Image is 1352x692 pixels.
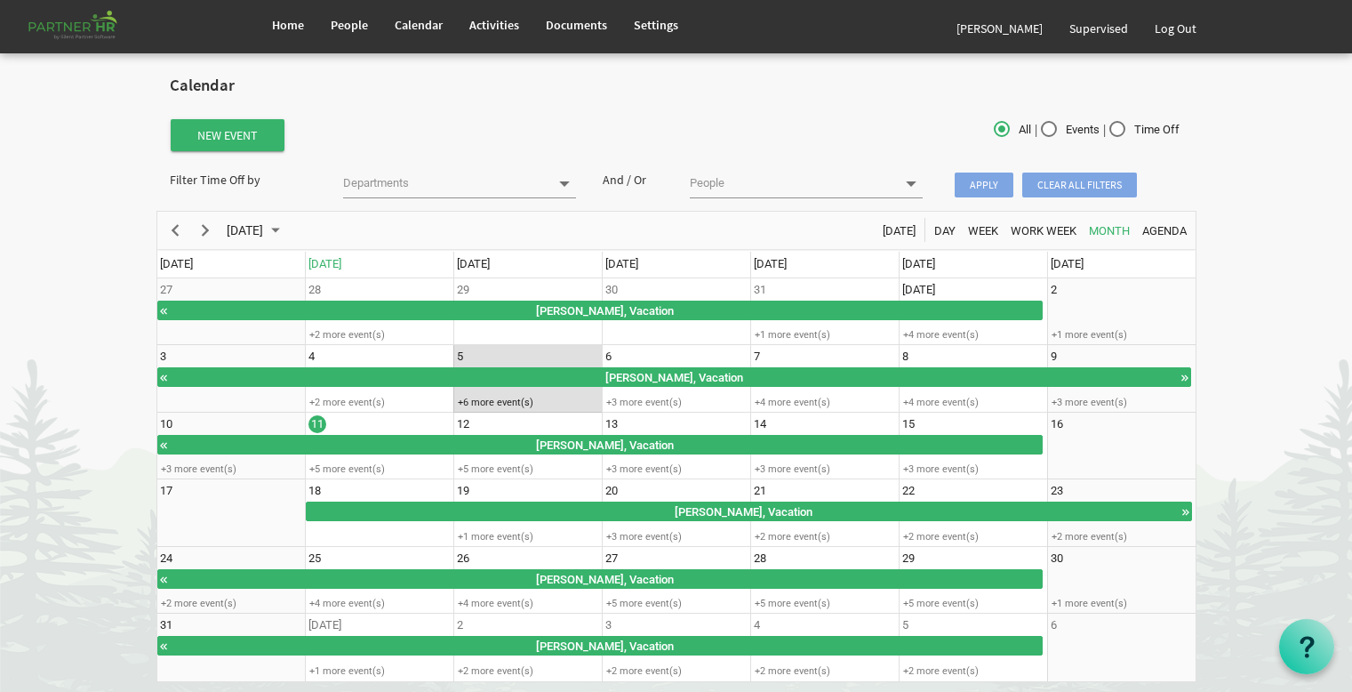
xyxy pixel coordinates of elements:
span: [DATE] [881,220,917,242]
div: +4 more event(s) [900,328,1046,342]
div: Filter Time Off by [156,171,330,189]
div: +4 more event(s) [900,396,1046,409]
div: Monday, August 25, 2025 [308,550,321,567]
div: Sunday, July 27, 2025 [160,281,172,299]
div: +2 more event(s) [603,664,749,678]
div: +2 more event(s) [454,664,601,678]
div: [PERSON_NAME], Vacation [169,637,1043,655]
span: [DATE] [457,257,490,270]
div: Monday, August 11, 2025 [308,415,326,433]
div: August 2025 [220,212,291,249]
a: Log Out [1141,4,1210,53]
div: +5 more event(s) [454,463,601,476]
div: +2 more event(s) [900,664,1046,678]
div: next period [190,212,220,249]
div: Sheeba Colvine, Vacation Begin From Friday, August 1, 2025 at 12:00:00 AM GMT-04:00 Ends At Frida... [157,367,1191,387]
div: +2 more event(s) [1048,530,1195,543]
schedule: of August 2025 [156,211,1196,682]
div: Friday, August 22, 2025 [902,482,915,500]
div: Wednesday, August 27, 2025 [605,550,618,567]
span: [DATE] [605,257,638,270]
div: Thursday, August 7, 2025 [754,348,760,366]
div: +5 more event(s) [900,597,1046,610]
div: Monday, July 28, 2025 [308,281,321,299]
button: New Event [171,119,284,151]
div: +4 more event(s) [751,396,898,409]
div: Monday, August 4, 2025 [308,348,315,366]
div: +2 more event(s) [751,530,898,543]
div: +5 more event(s) [306,463,452,476]
div: Tuesday, August 19, 2025 [457,482,469,500]
div: +5 more event(s) [751,597,898,610]
span: Events [1041,122,1100,138]
input: Departments [343,171,548,196]
button: Week [964,219,1001,241]
div: +3 more event(s) [751,463,898,476]
div: +1 more event(s) [1048,328,1195,342]
div: Wednesday, August 13, 2025 [605,415,618,433]
div: [PERSON_NAME], Vacation [169,436,1043,454]
div: Friday, September 5, 2025 [902,616,908,634]
div: Thursday, September 4, 2025 [754,616,760,634]
div: Sheeba Colvine, Vacation Begin From Friday, August 1, 2025 at 12:00:00 AM GMT-04:00 Ends At Frida... [157,435,1044,455]
div: Wednesday, July 30, 2025 [605,281,618,299]
div: Sunday, August 3, 2025 [160,348,166,366]
button: August 2025 [223,219,287,241]
div: Saturday, August 2, 2025 [1051,281,1057,299]
span: Week [966,220,1000,242]
div: Friday, August 15, 2025 [902,415,915,433]
div: Tuesday, August 26, 2025 [457,550,469,567]
button: Previous [163,219,187,241]
div: And / Or [589,171,676,189]
button: Work Week [1007,219,1079,241]
div: Thursday, August 28, 2025 [754,550,766,567]
a: [PERSON_NAME] [943,4,1056,53]
span: [DATE] [225,220,265,242]
div: +3 more event(s) [603,396,749,409]
div: [PERSON_NAME], Vacation [169,302,1043,319]
div: Thursday, July 31, 2025 [754,281,766,299]
div: +6 more event(s) [454,396,601,409]
div: Monday, September 1, 2025 [308,616,341,634]
div: Wednesday, September 3, 2025 [605,616,612,634]
div: Alberto Munoz, Vacation Begin From Monday, August 18, 2025 at 12:00:00 AM GMT-04:00 Ends At Frida... [157,569,1044,589]
button: Today [879,219,918,241]
div: Tuesday, August 5, 2025 [457,348,463,366]
span: Day [932,220,957,242]
div: Thursday, August 14, 2025 [754,415,766,433]
button: Day [931,219,958,241]
div: Wednesday, August 20, 2025 [605,482,618,500]
span: Calendar [395,17,443,33]
div: Saturday, August 9, 2025 [1051,348,1057,366]
div: Tuesday, August 12, 2025 [457,415,469,433]
div: +2 more event(s) [157,597,304,610]
span: Documents [546,17,607,33]
div: Thursday, August 21, 2025 [754,482,766,500]
div: Friday, August 1, 2025 [902,281,935,299]
div: [PERSON_NAME], Vacation [169,570,1043,588]
span: Home [272,17,304,33]
div: | | [850,117,1196,143]
div: +3 more event(s) [1048,396,1195,409]
span: Settings [634,17,678,33]
span: [DATE] [160,257,193,270]
h2: Calendar [170,76,1183,95]
div: [PERSON_NAME], Vacation [307,503,1180,520]
span: [DATE] [1051,257,1084,270]
span: All [994,122,1031,138]
button: Agenda [1139,219,1189,241]
span: Time Off [1109,122,1180,138]
div: +1 more event(s) [751,328,898,342]
div: Wednesday, August 6, 2025 [605,348,612,366]
div: Saturday, August 30, 2025 [1051,550,1063,567]
div: +3 more event(s) [603,463,749,476]
span: Clear all filters [1022,173,1137,197]
span: [DATE] [308,257,341,270]
div: +4 more event(s) [306,597,452,610]
div: +1 more event(s) [454,530,601,543]
div: Saturday, September 6, 2025 [1051,616,1057,634]
div: +3 more event(s) [900,463,1046,476]
div: +1 more event(s) [1048,597,1195,610]
div: previous period [160,212,190,249]
span: Work Week [1009,220,1078,242]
